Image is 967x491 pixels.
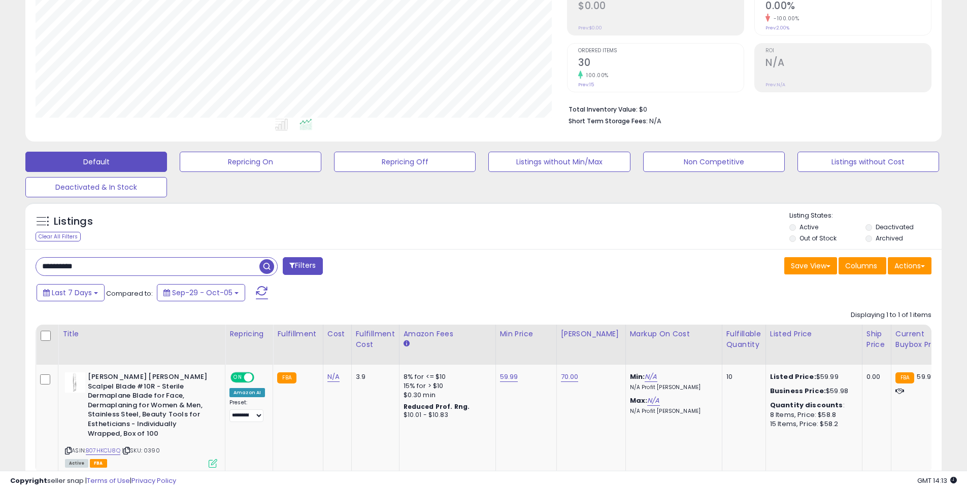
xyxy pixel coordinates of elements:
[765,48,931,54] span: ROI
[404,411,488,419] div: $10.01 - $10.83
[404,329,491,339] div: Amazon Fees
[86,446,120,455] a: B07HKC1J8Q
[770,386,826,396] b: Business Price:
[569,117,648,125] b: Short Term Storage Fees:
[876,234,903,242] label: Archived
[334,152,476,172] button: Repricing Off
[851,310,931,320] div: Displaying 1 to 1 of 1 items
[62,329,221,339] div: Title
[630,372,645,381] b: Min:
[789,211,942,221] p: Listing States:
[770,419,854,429] div: 15 Items, Price: $58.2
[866,372,883,381] div: 0.00
[578,48,744,54] span: Ordered Items
[569,102,924,115] li: $0
[895,329,948,350] div: Current Buybox Price
[229,399,265,422] div: Preset:
[229,329,269,339] div: Repricing
[799,223,818,231] label: Active
[839,257,886,274] button: Columns
[10,476,47,485] strong: Copyright
[229,388,265,397] div: Amazon AI
[578,82,594,88] small: Prev: 15
[726,372,758,381] div: 10
[25,152,167,172] button: Default
[25,177,167,197] button: Deactivated & In Stock
[277,329,318,339] div: Fulfillment
[253,373,269,382] span: OFF
[157,284,245,301] button: Sep-29 - Oct-05
[65,372,85,393] img: 21QOW6duauL._SL40_.jpg
[583,72,609,79] small: 100.00%
[630,384,714,391] p: N/A Profit [PERSON_NAME]
[327,329,347,339] div: Cost
[630,408,714,415] p: N/A Profit [PERSON_NAME]
[404,402,470,411] b: Reduced Prof. Rng.
[561,372,579,382] a: 70.00
[122,446,160,454] span: | SKU: 0390
[561,329,621,339] div: [PERSON_NAME]
[106,289,153,298] span: Compared to:
[180,152,321,172] button: Repricing On
[172,288,232,298] span: Sep-29 - Oct-05
[578,25,602,31] small: Prev: $0.00
[404,339,410,348] small: Amazon Fees.
[356,372,391,381] div: 3.9
[765,25,789,31] small: Prev: 2.00%
[65,459,88,468] span: All listings currently available for purchase on Amazon
[283,257,322,275] button: Filters
[770,401,854,410] div: :
[797,152,939,172] button: Listings without Cost
[845,261,877,271] span: Columns
[770,400,843,410] b: Quantity discounts
[87,476,130,485] a: Terms of Use
[404,391,488,400] div: $0.30 min
[625,325,722,365] th: The percentage added to the cost of goods (COGS) that forms the calculator for Min & Max prices.
[630,396,648,405] b: Max:
[799,234,837,242] label: Out of Stock
[569,105,638,114] b: Total Inventory Value:
[649,116,661,126] span: N/A
[327,372,340,382] a: N/A
[54,215,93,229] h5: Listings
[888,257,931,274] button: Actions
[578,57,744,71] h2: 30
[643,152,785,172] button: Non Competitive
[488,152,630,172] button: Listings without Min/Max
[866,329,887,350] div: Ship Price
[770,329,858,339] div: Listed Price
[131,476,176,485] a: Privacy Policy
[876,223,914,231] label: Deactivated
[895,372,914,383] small: FBA
[630,329,718,339] div: Markup on Cost
[917,372,935,381] span: 59.99
[765,57,931,71] h2: N/A
[500,372,518,382] a: 59.99
[784,257,837,274] button: Save View
[500,329,552,339] div: Min Price
[231,373,244,382] span: ON
[765,82,785,88] small: Prev: N/A
[647,396,659,406] a: N/A
[356,329,395,350] div: Fulfillment Cost
[37,284,105,301] button: Last 7 Days
[770,387,854,396] div: $59.98
[10,476,176,486] div: seller snap | |
[36,232,81,241] div: Clear All Filters
[770,410,854,419] div: 8 Items, Price: $58.8
[726,329,761,350] div: Fulfillable Quantity
[917,476,957,485] span: 2025-10-13 14:13 GMT
[770,372,854,381] div: $59.99
[90,459,107,468] span: FBA
[277,372,296,383] small: FBA
[404,381,488,391] div: 15% for > $10
[770,15,799,22] small: -100.00%
[88,372,211,441] b: [PERSON_NAME] [PERSON_NAME] Scalpel Blade #10R - Sterile Dermaplane Blade for Face, Dermaplaning ...
[645,372,657,382] a: N/A
[404,372,488,381] div: 8% for <= $10
[52,288,92,298] span: Last 7 Days
[770,372,816,381] b: Listed Price:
